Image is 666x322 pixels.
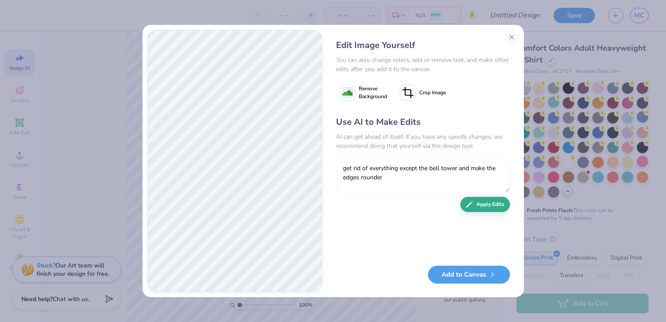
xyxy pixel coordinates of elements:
button: Add to Canvas [428,266,510,284]
span: Remove Background [359,85,387,100]
div: You can also change colors, add or remove text, and make other edits after you add it to the canvas. [336,55,510,74]
button: Remove Background [336,82,391,103]
button: Crop Image [397,82,451,103]
div: AI can get ahead of itself. If you have any specific changes, we recommend doing that yourself vi... [336,132,510,151]
textarea: get rid of everything except the bell tower and make the edges rounder [336,158,510,192]
div: Use AI to Make Edits [336,116,510,129]
button: Apply Edits [460,197,510,212]
button: Close [505,30,519,44]
span: Crop Image [419,89,446,96]
div: Edit Image Yourself [336,39,510,52]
